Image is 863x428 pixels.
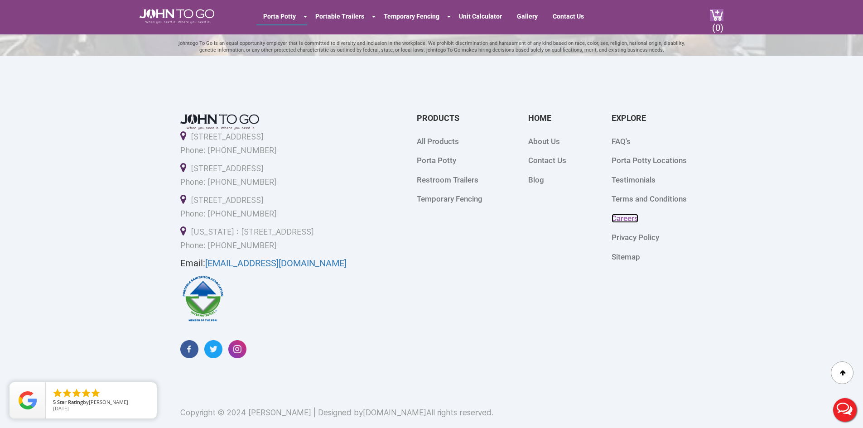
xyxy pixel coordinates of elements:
a: Careers [612,214,638,223]
img: PSAI Member Logo [180,274,226,322]
p: [STREET_ADDRESS] Phone: [PHONE_NUMBER] [180,193,371,221]
a: Gallery [510,8,545,24]
span: by [53,399,149,406]
a: Testimonials [612,175,656,184]
li:  [90,388,101,399]
a: Restroom Trailers [417,175,478,184]
li:  [81,388,92,399]
img: Review Rating [19,391,37,409]
a: Temporary Fencing [417,194,482,203]
a: Porta Potty Locations [612,156,687,165]
p: johntogo To Go is an equal opportunity employer that is committed to diversity and inclusion in t... [174,17,690,53]
a: [EMAIL_ADDRESS][DOMAIN_NAME] [205,258,347,269]
li:  [52,388,63,399]
a: All Products [417,137,459,146]
a: Sitemap [612,252,640,261]
img: cart a [710,9,723,21]
a: Blog [528,175,544,184]
p: Email: [180,257,371,270]
h4: explore [612,110,687,132]
span: [DATE] [53,405,69,412]
h4: home [528,110,566,132]
p: Copyright © 2024 [PERSON_NAME] | Designed by All rights reserved. [180,406,697,419]
span: 5 [53,399,56,405]
a: Portable Trailers [309,8,371,24]
a: Temporary Fencing [377,8,446,24]
a: Porta Potty [256,8,303,24]
span: Star Rating [57,399,83,405]
button: Live Chat [827,392,863,428]
img: instagram [228,340,246,358]
p: [STREET_ADDRESS] Phone: [PHONE_NUMBER] [180,130,371,157]
li:  [62,388,72,399]
a: About Us [528,137,560,146]
li:  [71,388,82,399]
a: Contact Us [546,8,591,24]
a: FAQ's [612,137,631,146]
a: Terms and Conditions [612,194,687,203]
img: twiter [204,340,222,358]
p: [US_STATE] : [STREET_ADDRESS] Phone: [PHONE_NUMBER] [180,225,371,252]
h4: products [417,110,482,132]
a: Contact Us [528,156,566,165]
p: [STREET_ADDRESS] Phone: [PHONE_NUMBER] [180,162,371,189]
img: facebook [180,340,198,358]
a: Unit Calculator [452,8,509,24]
a: Privacy Policy [612,233,659,242]
img: JOHN to go [140,9,214,24]
a: [DOMAIN_NAME] [363,408,426,417]
span: [PERSON_NAME] [89,399,128,405]
span: (0) [712,15,723,33]
a: Porta Potty [417,156,456,165]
